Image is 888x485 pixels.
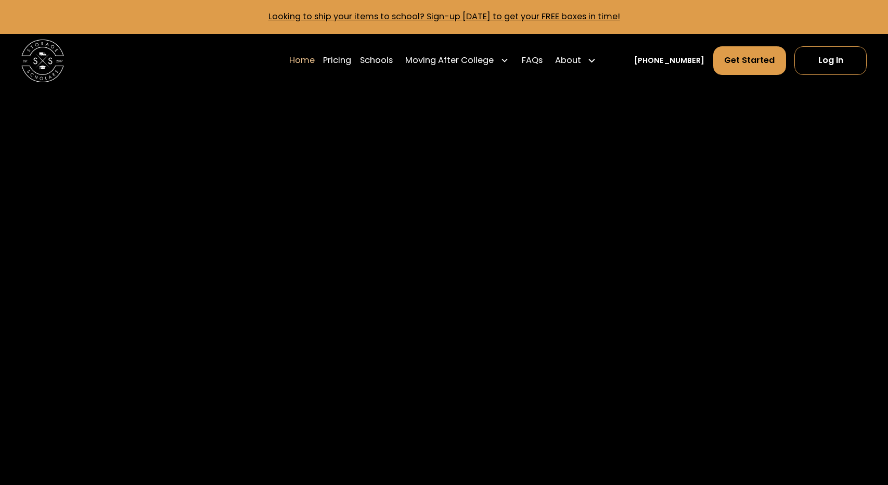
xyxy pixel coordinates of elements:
a: Log In [794,46,867,75]
a: Looking to ship your items to school? Sign-up [DATE] to get your FREE boxes in time! [268,10,620,22]
div: About [555,54,581,67]
a: Get Started [713,46,786,75]
div: Moving After College [405,54,494,67]
a: Pricing [323,46,351,75]
a: Home [289,46,315,75]
img: Storage Scholars main logo [21,40,64,82]
a: [PHONE_NUMBER] [634,55,704,66]
a: Schools [360,46,393,75]
a: FAQs [522,46,543,75]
